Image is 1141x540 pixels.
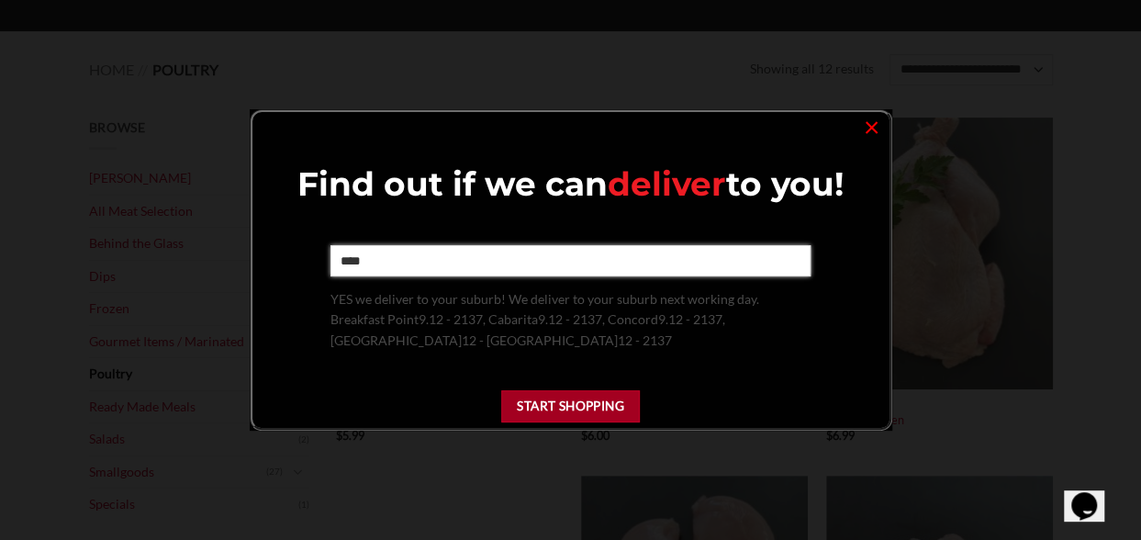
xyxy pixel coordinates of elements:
iframe: chat widget [1064,467,1123,522]
span: deliver [608,163,726,204]
button: Start Shopping [501,390,641,422]
a: × [858,114,885,139]
span: YES we deliver to your suburb! We deliver to your suburb next working day. Breakfast Point9.12 - ... [330,291,759,348]
span: Find out if we can to you! [297,163,844,204]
